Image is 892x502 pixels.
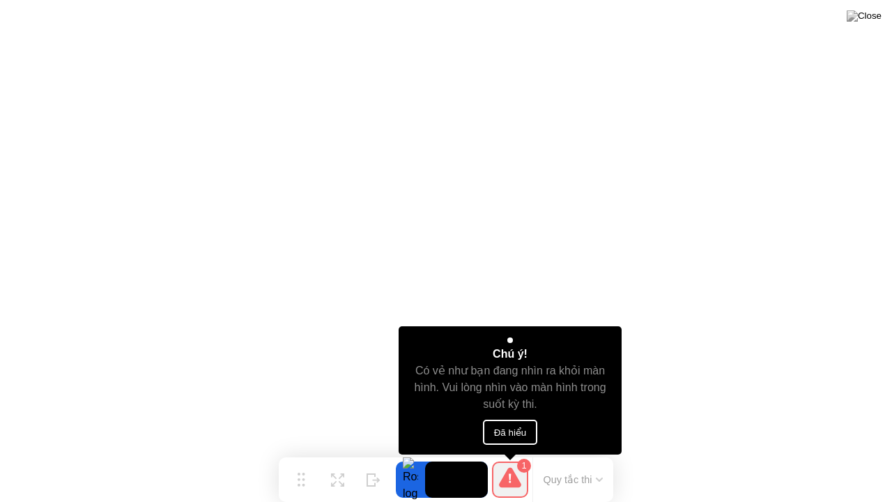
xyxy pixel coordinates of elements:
div: 1 [517,459,531,473]
img: Close [847,10,882,22]
button: Đã hiểu [483,420,538,445]
div: Có vẻ như bạn đang nhìn ra khỏi màn hình. Vui lòng nhìn vào màn hình trong suốt kỳ thi. [411,363,610,413]
div: Chú ý! [493,346,528,363]
button: Quy tắc thi [539,473,608,486]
